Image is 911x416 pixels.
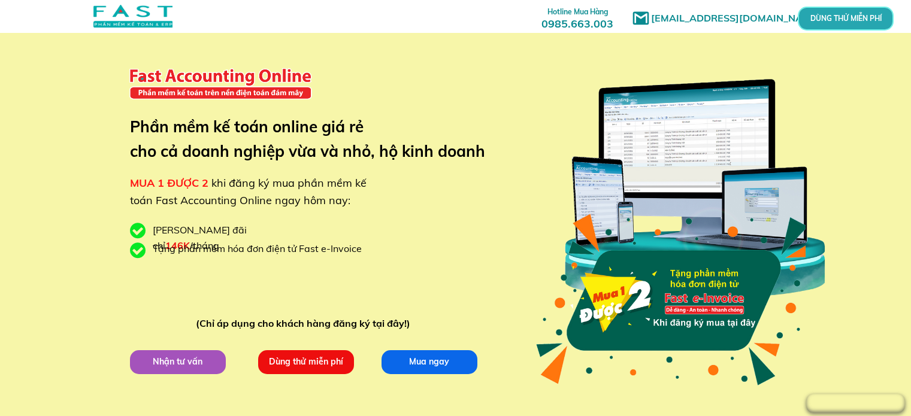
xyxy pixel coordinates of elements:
[196,316,416,332] div: (Chỉ áp dụng cho khách hàng đăng ký tại đây!)
[130,114,503,164] h3: Phần mềm kế toán online giá rẻ cho cả doanh nghiệp vừa và nhỏ, hộ kinh doanh
[547,7,608,16] span: Hotline Mua Hàng
[130,176,208,190] span: MUA 1 ĐƯỢC 2
[130,350,226,374] p: Nhận tư vấn
[382,350,477,374] p: Mua ngay
[258,350,354,374] p: Dùng thử miễn phí
[153,241,371,257] div: Tặng phần mềm hóa đơn điện tử Fast e-Invoice
[165,239,190,251] span: 146K
[528,4,626,30] h3: 0985.663.003
[651,11,828,26] h1: [EMAIL_ADDRESS][DOMAIN_NAME]
[153,223,308,253] div: [PERSON_NAME] đãi chỉ /tháng
[130,176,367,207] span: khi đăng ký mua phần mềm kế toán Fast Accounting Online ngay hôm nay:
